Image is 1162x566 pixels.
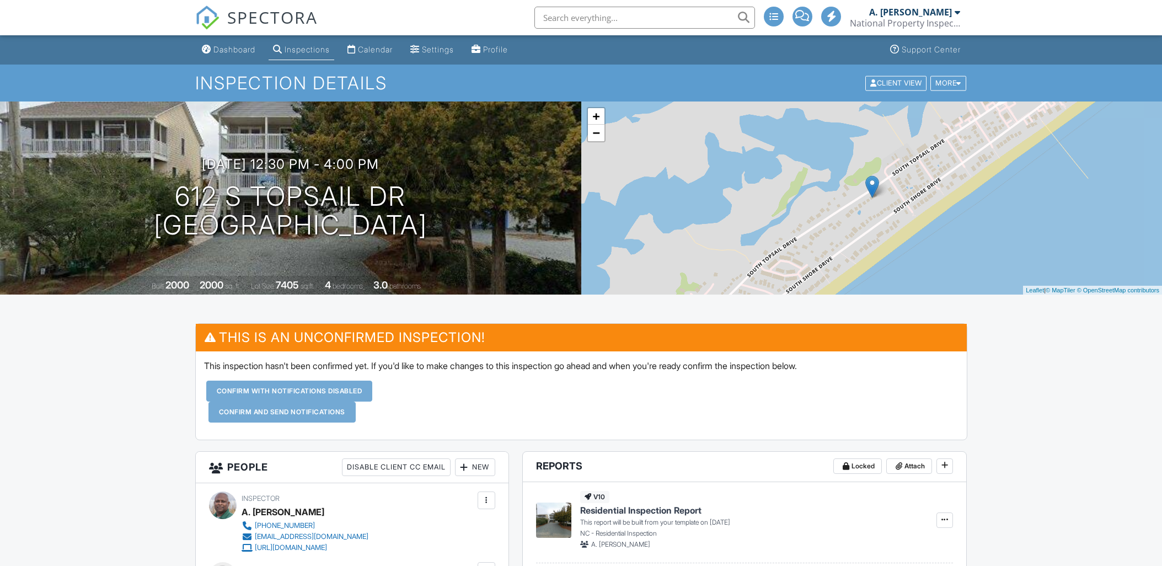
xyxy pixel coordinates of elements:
[195,73,967,93] h1: Inspection Details
[154,182,427,241] h1: 612 S Topsail Dr [GEOGRAPHIC_DATA]
[343,40,397,60] a: Calendar
[930,76,966,90] div: More
[864,78,929,87] a: Client View
[886,40,965,60] a: Support Center
[195,6,219,30] img: The Best Home Inspection Software - Spectora
[206,381,373,402] div: Confirm with notifications disabled
[455,458,495,476] div: New
[255,521,315,530] div: [PHONE_NUMBER]
[255,543,327,552] div: [URL][DOMAIN_NAME]
[242,504,324,520] div: A. [PERSON_NAME]
[534,7,755,29] input: Search everything...
[342,458,451,476] div: Disable Client CC Email
[213,45,255,54] div: Dashboard
[196,324,967,351] h3: This is an Unconfirmed Inspection!
[276,279,299,291] div: 7405
[406,40,458,60] a: Settings
[251,282,274,290] span: Lot Size
[1077,287,1159,293] a: © OpenStreetMap contributors
[196,452,508,483] h3: People
[227,6,318,29] span: SPECTORA
[333,282,363,290] span: bedrooms
[242,520,368,531] a: [PHONE_NUMBER]
[152,282,164,290] span: Built
[1046,287,1075,293] a: © MapTiler
[869,7,952,18] div: A. [PERSON_NAME]
[242,542,368,553] a: [URL][DOMAIN_NAME]
[242,494,280,503] span: Inspector
[865,76,927,90] div: Client View
[588,125,604,141] a: Zoom out
[422,45,454,54] div: Settings
[242,531,368,542] a: [EMAIL_ADDRESS][DOMAIN_NAME]
[202,157,379,172] h3: [DATE] 12:30 pm - 4:00 pm
[208,402,356,423] div: Confirm and send notifications
[1026,287,1044,293] a: Leaflet
[301,282,314,290] span: sq.ft.
[225,282,240,290] span: sq. ft.
[204,360,958,372] p: This inspection hasn't been confirmed yet. If you'd like to make changes to this inspection go ah...
[389,282,421,290] span: bathrooms
[269,40,334,60] a: Inspections
[325,279,331,291] div: 4
[588,108,604,125] a: Zoom in
[285,45,330,54] div: Inspections
[483,45,508,54] div: Profile
[373,279,388,291] div: 3.0
[200,279,223,291] div: 2000
[467,40,512,60] a: Profile
[255,532,368,541] div: [EMAIL_ADDRESS][DOMAIN_NAME]
[195,15,318,38] a: SPECTORA
[358,45,393,54] div: Calendar
[902,45,961,54] div: Support Center
[1023,286,1162,295] div: |
[197,40,260,60] a: Dashboard
[165,279,189,291] div: 2000
[850,18,960,29] div: National Property Inspections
